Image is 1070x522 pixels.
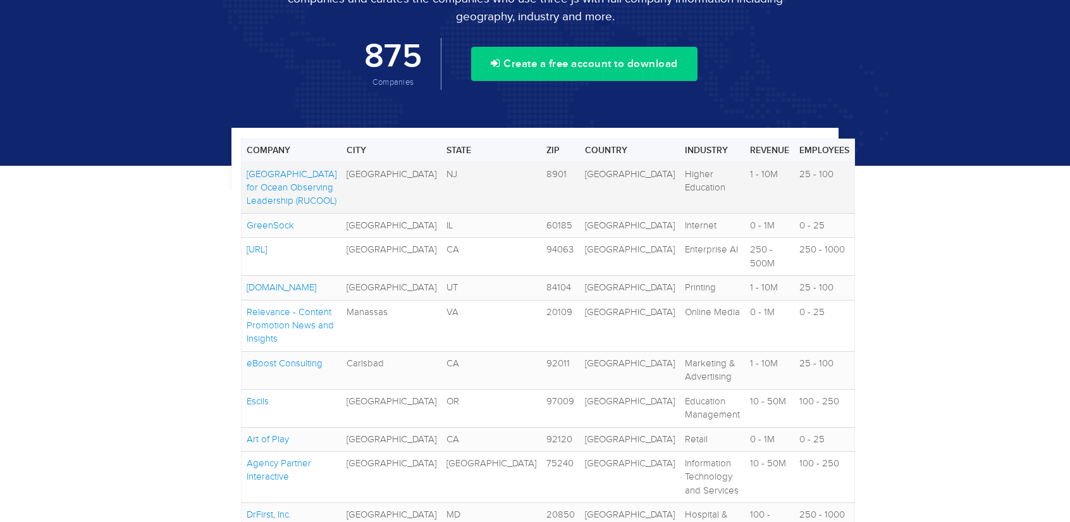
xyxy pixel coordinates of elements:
a: DrFirst, Inc. [247,509,291,519]
td: [GEOGRAPHIC_DATA] [580,427,680,451]
td: [GEOGRAPHIC_DATA] [341,427,441,451]
a: Art of Play [247,434,289,444]
a: GreenSock [247,220,294,230]
td: 100 - 250 [794,389,855,427]
th: Employees [794,139,855,162]
td: [GEOGRAPHIC_DATA] [341,238,441,276]
td: 25 - 100 [794,351,855,389]
a: [GEOGRAPHIC_DATA] for Ocean Observing Leadership (RUCOOL) [247,169,336,206]
a: Escils [247,396,269,406]
td: Internet [680,213,745,237]
td: CA [441,427,541,451]
td: Higher Education [680,162,745,213]
button: Create a free account to download [471,47,698,81]
a: eBoost Consulting [247,358,323,368]
td: Printing [680,276,745,300]
td: 92120 [541,427,580,451]
td: Enterprise AI [680,238,745,276]
td: 10 - 50M [745,451,794,502]
td: [GEOGRAPHIC_DATA] [580,213,680,237]
td: 1 - 10M [745,351,794,389]
a: Relevance - Content Promotion News and Insights [247,307,334,344]
td: 0 - 1M [745,213,794,237]
th: City [341,139,441,162]
td: 8901 [541,162,580,213]
td: 94063 [541,238,580,276]
td: Online Media [680,300,745,351]
td: OR [441,389,541,427]
td: 250 - 500M [745,238,794,276]
td: 0 - 1M [745,427,794,451]
td: NJ [441,162,541,213]
td: [GEOGRAPHIC_DATA] [580,451,680,502]
td: Carlsbad [341,351,441,389]
td: VA [441,300,541,351]
th: Country [580,139,680,162]
td: CA [441,238,541,276]
td: [GEOGRAPHIC_DATA] [580,300,680,351]
td: 1 - 10M [745,276,794,300]
td: [GEOGRAPHIC_DATA] [580,351,680,389]
td: UT [441,276,541,300]
td: 75240 [541,451,580,502]
th: Revenue [745,139,794,162]
th: Company [242,139,342,162]
td: 60185 [541,213,580,237]
td: 97009 [541,389,580,427]
td: 10 - 50M [745,389,794,427]
td: 20109 [541,300,580,351]
td: Information Technology and Services [680,451,745,502]
td: [GEOGRAPHIC_DATA] [580,389,680,427]
a: Agency Partner Interactive [247,458,311,482]
td: [GEOGRAPHIC_DATA] [580,238,680,276]
td: CA [441,351,541,389]
td: 0 - 25 [794,213,855,237]
th: State [441,139,541,162]
td: 25 - 100 [794,276,855,300]
td: 84104 [541,276,580,300]
td: [GEOGRAPHIC_DATA] [341,389,441,427]
a: [DOMAIN_NAME] [247,282,316,292]
td: Education Management [680,389,745,427]
td: [GEOGRAPHIC_DATA] [441,451,541,502]
td: [GEOGRAPHIC_DATA] [341,276,441,300]
td: Manassas [341,300,441,351]
a: [URL] [247,244,267,254]
td: 92011 [541,351,580,389]
td: 100 - 250 [794,451,855,502]
td: [GEOGRAPHIC_DATA] [341,451,441,502]
td: 250 - 1000 [794,238,855,276]
td: [GEOGRAPHIC_DATA] [580,162,680,213]
td: 0 - 25 [794,300,855,351]
span: 875 [364,39,422,75]
td: [GEOGRAPHIC_DATA] [341,213,441,237]
td: 0 - 1M [745,300,794,351]
td: Marketing & Advertising [680,351,745,389]
th: Industry [680,139,745,162]
th: Zip [541,139,580,162]
td: [GEOGRAPHIC_DATA] [580,276,680,300]
span: Companies [372,78,414,87]
td: [GEOGRAPHIC_DATA] [341,162,441,213]
td: 1 - 10M [745,162,794,213]
td: Retail [680,427,745,451]
td: IL [441,213,541,237]
td: 0 - 25 [794,427,855,451]
td: 25 - 100 [794,162,855,213]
